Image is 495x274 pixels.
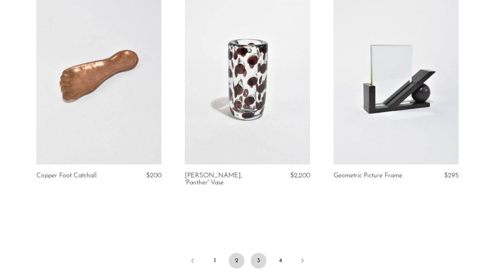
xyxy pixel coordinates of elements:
[251,253,266,269] a: 3
[444,172,459,179] span: $295
[273,253,288,269] a: 4
[229,253,244,269] span: 2
[290,172,310,179] span: $2,200
[185,172,267,187] a: [PERSON_NAME], 'Panther' Vase
[334,172,402,179] a: Geometric Picture Frame
[185,253,201,270] a: Previous
[294,253,310,270] a: Next
[36,172,97,179] a: Copper Foot Catchall
[207,253,222,269] a: 1
[146,172,161,179] span: $200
